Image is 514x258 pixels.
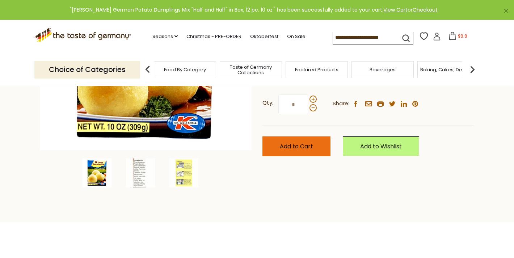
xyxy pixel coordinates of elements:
img: previous arrow [140,62,155,77]
input: Qty: [278,94,308,114]
div: "[PERSON_NAME] German Potato Dumplings Mix "Half and Half" in Box, 12 pc. 10 oz." has been succes... [6,6,502,14]
a: Checkout [413,6,438,13]
a: × [504,9,508,13]
button: Add to Cart [262,136,330,156]
img: Dr. Knoll German Potato Dumplings Mix "Half and Half" in Box, 12 pc. 10 oz. [126,158,155,187]
span: Share: [333,99,349,108]
a: Beverages [370,67,396,72]
a: Food By Category [164,67,206,72]
a: Add to Wishlist [343,136,419,156]
span: Add to Cart [280,142,313,151]
a: On Sale [287,33,306,41]
strong: Qty: [262,98,273,107]
img: next arrow [465,62,480,77]
a: Oktoberfest [250,33,278,41]
img: Dr. Knoll German Potato Dumplings Mix "Half and Half" in Box, 12 pc. 10 oz. [83,158,111,187]
a: Seasons [152,33,178,41]
button: $9.9 [442,32,473,43]
p: Choice of Categories [34,61,140,79]
a: Featured Products [295,67,338,72]
img: Dr. Knoll German Potato Dumplings Mix "Half and Half" in Box, 12 pc. 10 oz. [169,158,198,187]
a: View Cart [383,6,408,13]
a: Christmas - PRE-ORDER [186,33,241,41]
span: $9.9 [458,33,467,39]
a: Baking, Cakes, Desserts [420,67,476,72]
a: Taste of Germany Collections [222,64,280,75]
